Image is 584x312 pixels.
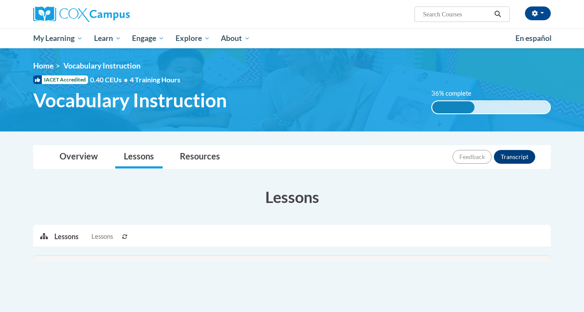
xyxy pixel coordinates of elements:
span: About [221,33,250,44]
a: My Learning [28,28,88,48]
a: Explore [170,28,216,48]
label: 36% complete [431,89,481,98]
button: Feedback [452,150,492,164]
span: 4 Training Hours [130,75,180,84]
a: Learn [88,28,127,48]
div: 36% complete [432,101,474,113]
a: Lessons [115,146,163,168]
a: Home [33,61,53,70]
a: Cox Campus [33,6,197,22]
span: Explore [176,33,210,44]
p: Lessons [54,232,78,241]
span: • [124,75,128,84]
span: Vocabulary Instruction [33,89,227,112]
span: 0.40 CEUs [90,75,130,84]
span: Learn [94,33,121,44]
button: Transcript [494,150,535,164]
span: My Learning [33,33,83,44]
span: En español [515,34,552,43]
span: IACET Accredited [33,75,88,84]
a: About [216,28,256,48]
a: Resources [171,146,229,168]
span: Lessons [91,232,113,241]
a: En español [510,29,557,47]
h3: Lessons [33,186,551,208]
img: Cox Campus [33,6,130,22]
input: Search Courses [422,9,491,19]
span: Engage [132,33,164,44]
button: Search [491,9,504,19]
span: Vocabulary Instruction [63,61,141,70]
a: Overview [51,146,107,168]
button: Account Settings [525,6,551,20]
div: Main menu [20,28,564,48]
a: Engage [126,28,170,48]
